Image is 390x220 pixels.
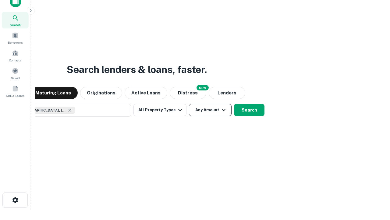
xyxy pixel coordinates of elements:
[360,171,390,200] iframe: Chat Widget
[67,62,207,77] h3: Search lenders & loans, faster.
[170,87,206,99] button: Search distressed loans with lien and other non-mortgage details.
[2,30,29,46] a: Borrowers
[29,87,78,99] button: Maturing Loans
[2,12,29,28] a: Search
[209,87,245,99] button: Lenders
[2,47,29,64] a: Contacts
[133,104,186,116] button: All Property Types
[2,65,29,82] a: Saved
[9,104,131,117] button: [GEOGRAPHIC_DATA], [GEOGRAPHIC_DATA], [GEOGRAPHIC_DATA]
[20,108,66,113] span: [GEOGRAPHIC_DATA], [GEOGRAPHIC_DATA], [GEOGRAPHIC_DATA]
[125,87,167,99] button: Active Loans
[197,85,209,90] div: NEW
[6,93,25,98] span: SREO Search
[9,58,21,63] span: Contacts
[2,83,29,99] a: SREO Search
[8,40,23,45] span: Borrowers
[189,104,232,116] button: Any Amount
[234,104,264,116] button: Search
[10,22,21,27] span: Search
[11,75,20,80] span: Saved
[80,87,122,99] button: Originations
